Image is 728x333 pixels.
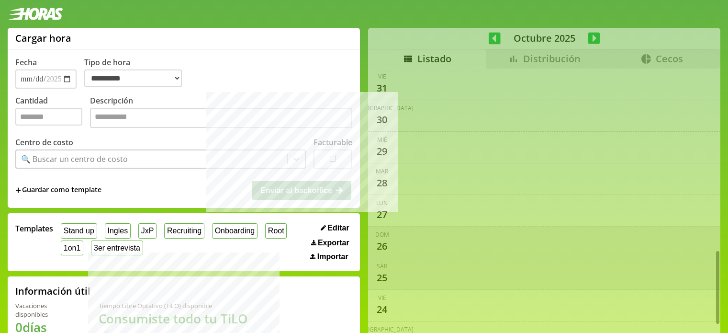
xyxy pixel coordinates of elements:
[8,8,63,20] img: logotipo
[15,285,90,298] h2: Información útil
[138,223,157,238] button: JxP
[15,185,21,195] span: +
[105,223,131,238] button: Ingles
[15,57,37,68] label: Fecha
[91,241,143,255] button: 3er entrevista
[318,223,352,233] button: Editar
[308,238,352,248] button: Exportar
[265,223,287,238] button: Root
[15,137,73,148] label: Centro de costo
[15,185,101,195] span: +Guardar como template
[21,154,128,164] div: 🔍 Buscar un centro de costo
[99,301,253,310] div: Tiempo Libre Optativo (TiLO) disponible
[15,223,53,234] span: Templates
[327,224,349,232] span: Editar
[90,95,352,130] label: Descripción
[314,137,352,148] label: Facturable
[15,108,82,126] input: Cantidad
[84,69,182,87] select: Tipo de hora
[317,253,348,261] span: Importar
[212,223,258,238] button: Onboarding
[90,108,352,128] textarea: Descripción
[15,32,71,45] h1: Cargar hora
[318,239,349,247] span: Exportar
[61,241,83,255] button: 1on1
[15,301,76,319] div: Vacaciones disponibles
[15,95,90,130] label: Cantidad
[84,57,190,89] label: Tipo de hora
[61,223,97,238] button: Stand up
[164,223,204,238] button: Recruiting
